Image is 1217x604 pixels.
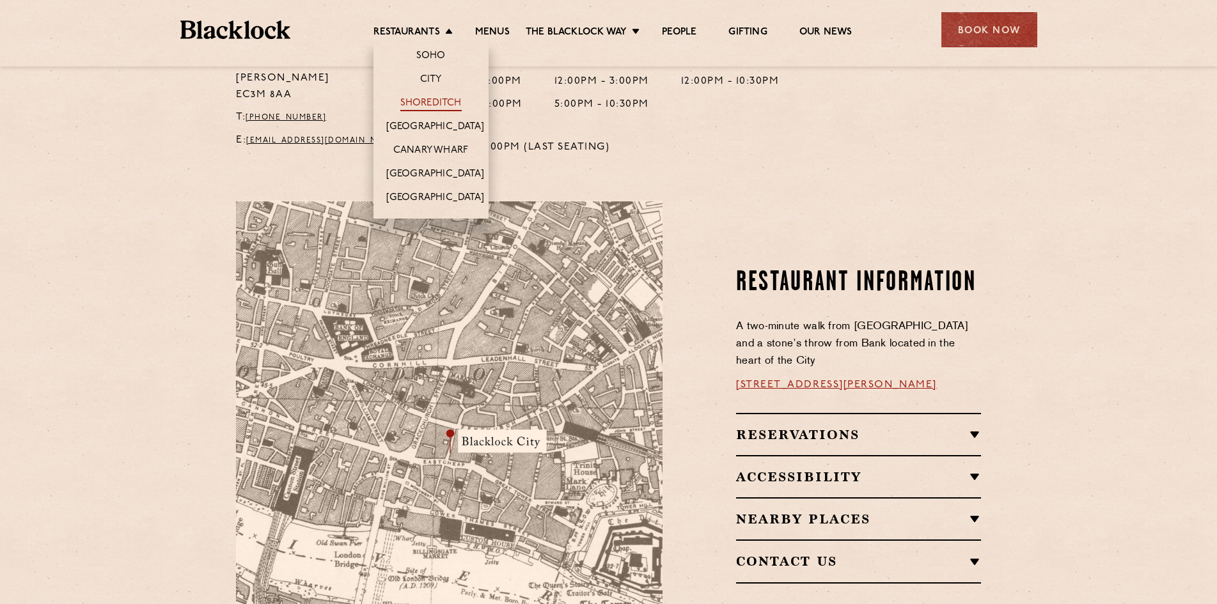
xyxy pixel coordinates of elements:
[246,114,326,121] a: [PHONE_NUMBER]
[554,74,649,90] p: 12:00pm - 3:00pm
[736,380,937,390] a: [STREET_ADDRESS][PERSON_NAME]
[400,97,462,111] a: Shoreditch
[180,20,291,39] img: BL_Textured_Logo-footer-cropped.svg
[681,74,780,90] p: 12:00pm - 10:30pm
[736,554,981,569] h2: Contact Us
[393,144,468,159] a: Canary Wharf
[662,26,696,40] a: People
[736,267,981,299] h2: Restaurant Information
[736,427,981,442] h2: Reservations
[526,26,627,40] a: The Blacklock Way
[554,97,649,113] p: 5:00pm - 10:30pm
[475,26,510,40] a: Menus
[416,50,446,64] a: Soho
[420,74,442,88] a: City
[236,54,408,104] p: [STREET_ADDRESS][PERSON_NAME] EC3M 8AA
[236,109,408,126] p: T:
[736,511,981,527] h2: Nearby Places
[373,26,440,40] a: Restaurants
[386,121,484,135] a: [GEOGRAPHIC_DATA]
[728,26,767,40] a: Gifting
[236,132,408,149] p: E:
[386,192,484,206] a: [GEOGRAPHIC_DATA]
[427,120,610,134] h4: [DATE]
[386,168,484,182] a: [GEOGRAPHIC_DATA]
[799,26,852,40] a: Our News
[736,318,981,370] p: A two-minute walk from [GEOGRAPHIC_DATA] and a stone’s throw from Bank located in the heart of th...
[246,137,399,144] a: [EMAIL_ADDRESS][DOMAIN_NAME]
[736,469,981,484] h2: Accessibility
[427,139,610,156] p: 11:45am - 6:00pm (Last Seating)
[941,12,1037,47] div: Book Now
